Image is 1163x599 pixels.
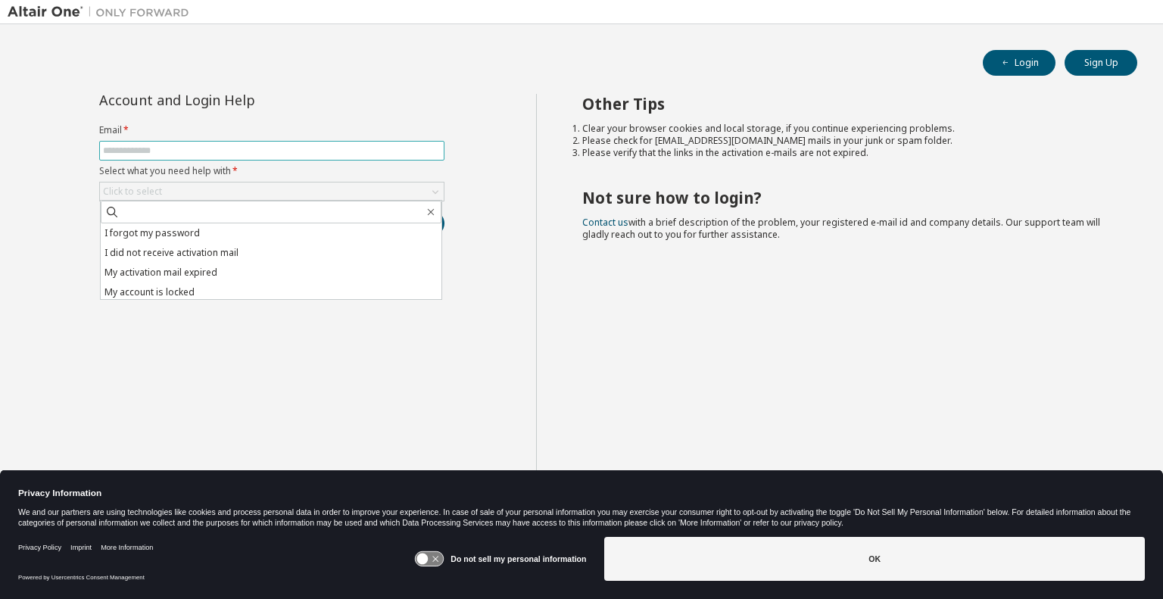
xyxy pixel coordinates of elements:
div: Click to select [100,183,444,201]
span: with a brief description of the problem, your registered e-mail id and company details. Our suppo... [582,216,1100,241]
button: Sign Up [1065,50,1137,76]
label: Select what you need help with [99,165,444,177]
div: Account and Login Help [99,94,376,106]
div: Click to select [103,186,162,198]
li: Please verify that the links in the activation e-mails are not expired. [582,147,1111,159]
li: I forgot my password [101,223,441,243]
img: Altair One [8,5,197,20]
h2: Other Tips [582,94,1111,114]
h2: Not sure how to login? [582,188,1111,207]
li: Please check for [EMAIL_ADDRESS][DOMAIN_NAME] mails in your junk or spam folder. [582,135,1111,147]
label: Email [99,124,444,136]
a: Contact us [582,216,628,229]
button: Login [983,50,1055,76]
li: Clear your browser cookies and local storage, if you continue experiencing problems. [582,123,1111,135]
